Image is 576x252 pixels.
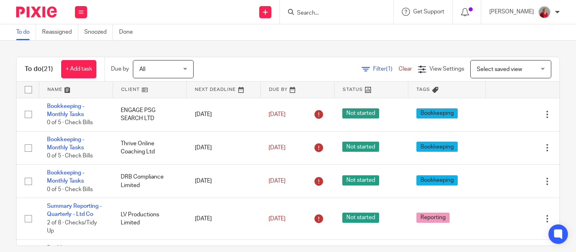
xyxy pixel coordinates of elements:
[187,131,260,164] td: [DATE]
[47,220,97,234] span: 2 of 8 · Checks/Tidy Up
[342,108,379,118] span: Not started
[187,164,260,198] td: [DATE]
[416,108,458,118] span: Bookkeeping
[187,198,260,240] td: [DATE]
[113,164,186,198] td: DRB Compliance Limited
[269,178,286,184] span: [DATE]
[42,66,53,72] span: (21)
[47,153,93,159] span: 0 of 5 · Check Bills
[413,9,444,15] span: Get Support
[416,213,450,223] span: Reporting
[47,137,84,151] a: Bookkeeping - Monthly Tasks
[47,187,93,192] span: 0 of 5 · Check Bills
[342,213,379,223] span: Not started
[113,98,186,131] td: ENGAGE PSG SEARCH LTD
[84,24,113,40] a: Snoozed
[538,6,551,19] img: fd10cc094e9b0-100.png
[269,145,286,151] span: [DATE]
[139,67,145,72] span: All
[296,10,369,17] input: Search
[47,103,84,117] a: Bookkeeping - Monthly Tasks
[113,131,186,164] td: Thrive Online Coaching Ltd
[16,24,36,40] a: To do
[111,65,129,73] p: Due by
[16,6,57,17] img: Pixie
[269,112,286,117] span: [DATE]
[373,66,399,72] span: Filter
[399,66,412,72] a: Clear
[47,203,102,217] a: Summary Reporting - Quarterly - Ltd Co
[416,142,458,152] span: Bookkeeping
[47,120,93,125] span: 0 of 5 · Check Bills
[25,65,53,73] h1: To do
[113,198,186,240] td: LV Productions Limited
[187,98,260,131] td: [DATE]
[342,175,379,185] span: Not started
[119,24,139,40] a: Done
[61,60,96,78] a: + Add task
[47,170,84,184] a: Bookkeeping - Monthly Tasks
[416,175,458,185] span: Bookkeeping
[477,67,522,72] span: Select saved view
[489,8,534,16] p: [PERSON_NAME]
[342,142,379,152] span: Not started
[416,87,430,92] span: Tags
[386,66,393,72] span: (1)
[42,24,78,40] a: Reassigned
[269,216,286,222] span: [DATE]
[429,66,464,72] span: View Settings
